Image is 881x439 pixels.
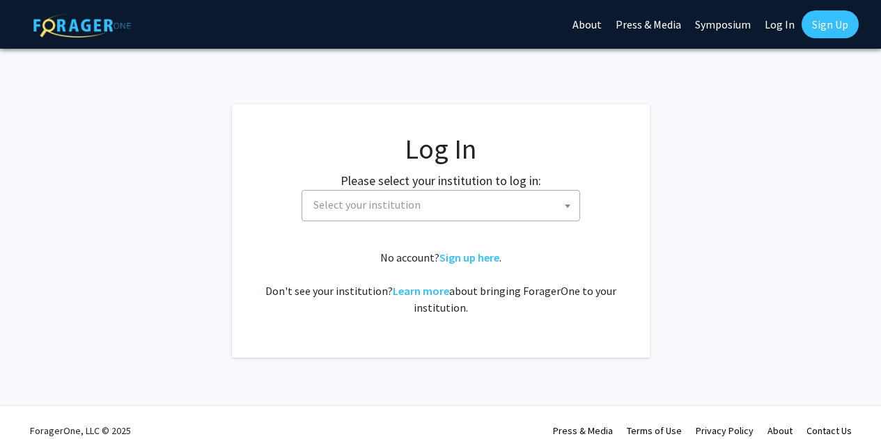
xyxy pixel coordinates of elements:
h1: Log In [260,132,622,166]
a: Press & Media [553,424,613,437]
a: Learn more about bringing ForagerOne to your institution [393,284,449,298]
div: No account? . Don't see your institution? about bringing ForagerOne to your institution. [260,249,622,316]
span: Select your institution [302,190,580,221]
span: Select your institution [308,191,579,219]
a: Sign Up [802,10,859,38]
span: Select your institution [313,198,421,211]
a: Terms of Use [627,424,682,437]
a: Privacy Policy [696,424,754,437]
a: Contact Us [806,424,852,437]
label: Please select your institution to log in: [341,171,541,190]
a: About [767,424,793,437]
img: ForagerOne Logo [33,13,131,38]
a: Sign up here [439,250,499,264]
